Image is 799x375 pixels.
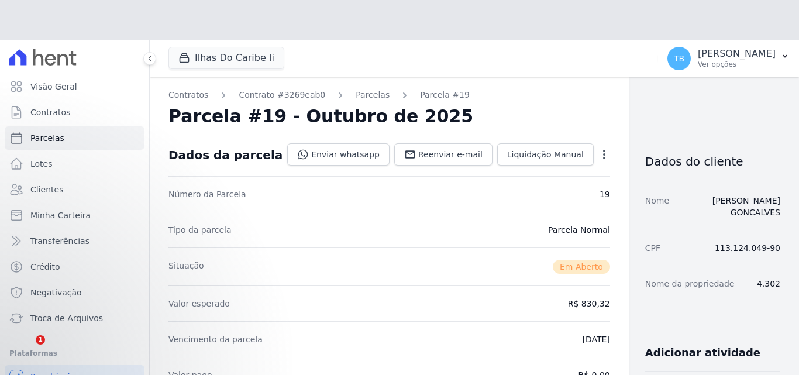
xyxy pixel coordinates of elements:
[757,278,780,290] dd: 4.302
[9,262,243,343] iframe: Intercom notifications mensagem
[168,106,473,127] h2: Parcela #19 - Outubro de 2025
[30,132,64,144] span: Parcelas
[553,260,610,274] span: Em Aberto
[356,89,390,101] a: Parcelas
[5,178,144,201] a: Clientes
[418,149,483,160] span: Reenviar e-mail
[715,242,780,254] dd: 113.124.049-90
[645,346,760,360] h3: Adicionar atividade
[674,54,684,63] span: TB
[5,126,144,150] a: Parcelas
[5,307,144,330] a: Troca de Arquivos
[12,335,40,363] iframe: Intercom live chat
[168,260,204,274] dt: Situação
[420,89,470,101] a: Parcela #19
[30,261,60,273] span: Crédito
[168,148,283,162] div: Dados da parcela
[507,149,584,160] span: Liquidação Manual
[168,89,208,101] a: Contratos
[497,143,594,166] a: Liquidação Manual
[36,335,45,345] span: 1
[5,152,144,176] a: Lotes
[5,101,144,124] a: Contratos
[9,346,140,360] div: Plataformas
[394,143,493,166] a: Reenviar e-mail
[5,75,144,98] a: Visão Geral
[5,204,144,227] a: Minha Carteira
[168,89,610,101] nav: Breadcrumb
[582,333,609,345] dd: [DATE]
[568,298,610,309] dd: R$ 830,32
[287,143,390,166] a: Enviar whatsapp
[698,48,776,60] p: [PERSON_NAME]
[645,195,669,218] dt: Nome
[712,196,780,217] a: [PERSON_NAME] GONCALVES
[645,242,660,254] dt: CPF
[645,154,780,168] h3: Dados do cliente
[30,158,53,170] span: Lotes
[658,42,799,75] button: TB [PERSON_NAME] Ver opções
[698,60,776,69] p: Ver opções
[5,281,144,304] a: Negativação
[5,255,144,278] a: Crédito
[30,209,91,221] span: Minha Carteira
[600,188,610,200] dd: 19
[548,224,610,236] dd: Parcela Normal
[645,278,735,290] dt: Nome da propriedade
[168,224,232,236] dt: Tipo da parcela
[239,89,325,101] a: Contrato #3269eab0
[30,184,63,195] span: Clientes
[5,229,144,253] a: Transferências
[168,47,284,69] button: Ilhas Do Caribe Ii
[168,188,246,200] dt: Número da Parcela
[30,235,89,247] span: Transferências
[30,106,70,118] span: Contratos
[30,81,77,92] span: Visão Geral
